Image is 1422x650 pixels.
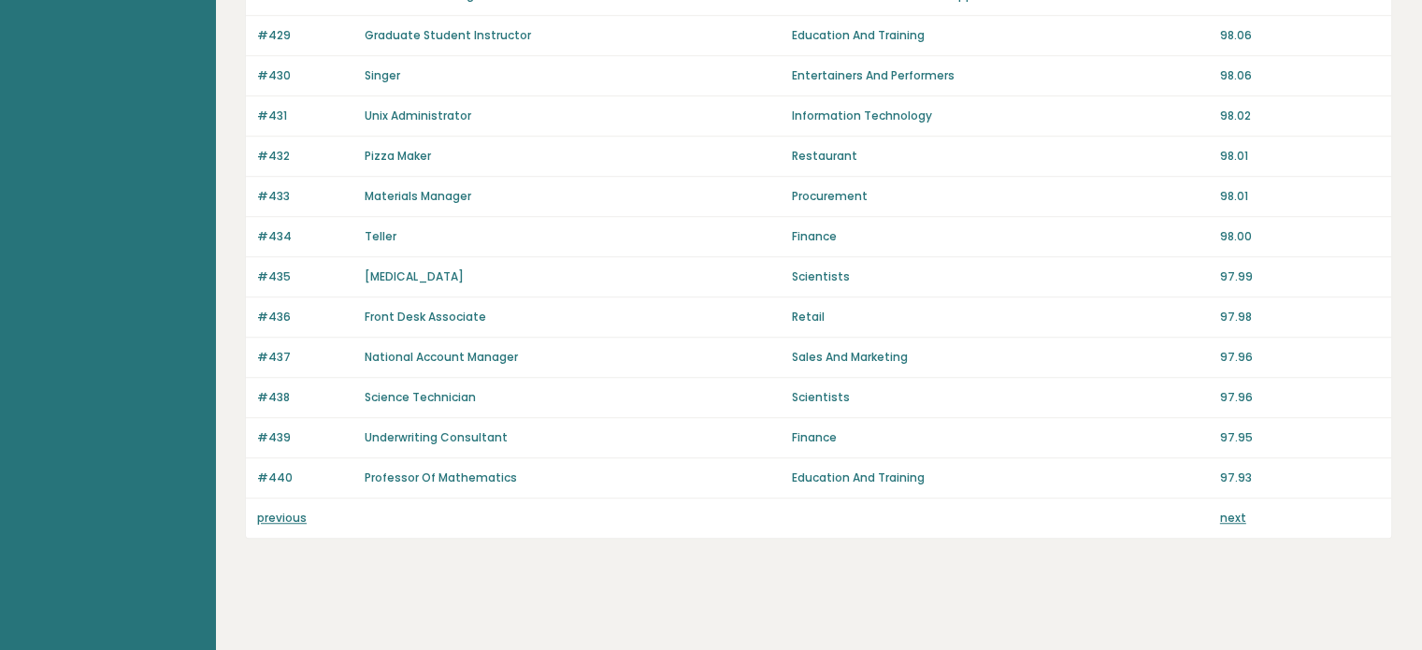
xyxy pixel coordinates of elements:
p: 97.98 [1220,309,1380,325]
p: Procurement [792,188,1208,205]
p: #436 [257,309,353,325]
p: 98.02 [1220,108,1380,124]
p: 98.06 [1220,67,1380,84]
p: #434 [257,228,353,245]
p: #433 [257,188,353,205]
p: 98.01 [1220,148,1380,165]
p: Information Technology [792,108,1208,124]
p: #430 [257,67,353,84]
a: Underwriting Consultant [365,429,508,445]
a: Professor Of Mathematics [365,469,517,485]
p: #431 [257,108,353,124]
a: previous [257,510,307,526]
p: 98.01 [1220,188,1380,205]
p: Scientists [792,389,1208,406]
a: Materials Manager [365,188,471,204]
a: Front Desk Associate [365,309,486,325]
p: 97.96 [1220,349,1380,366]
p: Finance [792,429,1208,446]
p: Education And Training [792,27,1208,44]
p: #435 [257,268,353,285]
a: Science Technician [365,389,476,405]
p: #429 [257,27,353,44]
a: next [1220,510,1246,526]
p: 97.96 [1220,389,1380,406]
a: Unix Administrator [365,108,471,123]
p: #432 [257,148,353,165]
a: Teller [365,228,396,244]
p: Retail [792,309,1208,325]
p: #438 [257,389,353,406]
p: #440 [257,469,353,486]
p: Sales And Marketing [792,349,1208,366]
p: Scientists [792,268,1208,285]
a: [MEDICAL_DATA] [365,268,464,284]
p: 98.06 [1220,27,1380,44]
p: 97.93 [1220,469,1380,486]
p: 97.99 [1220,268,1380,285]
p: 97.95 [1220,429,1380,446]
a: Graduate Student Instructor [365,27,531,43]
p: Entertainers And Performers [792,67,1208,84]
a: National Account Manager [365,349,518,365]
a: Pizza Maker [365,148,431,164]
a: Singer [365,67,400,83]
p: Education And Training [792,469,1208,486]
p: Finance [792,228,1208,245]
p: #437 [257,349,353,366]
p: #439 [257,429,353,446]
p: 98.00 [1220,228,1380,245]
p: Restaurant [792,148,1208,165]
